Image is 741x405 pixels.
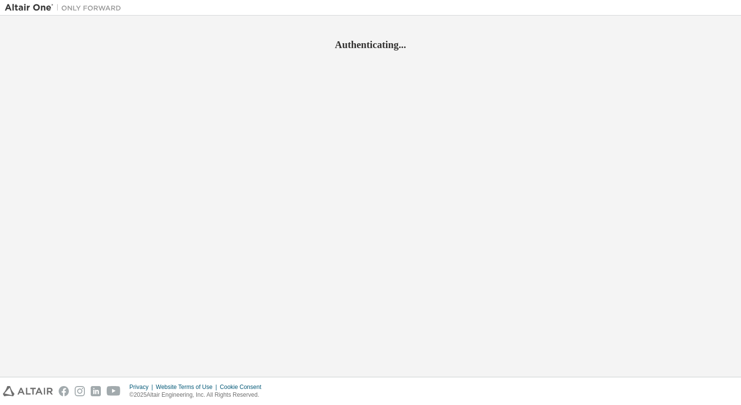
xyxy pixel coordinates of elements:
[91,386,101,396] img: linkedin.svg
[75,386,85,396] img: instagram.svg
[156,383,220,391] div: Website Terms of Use
[3,386,53,396] img: altair_logo.svg
[107,386,121,396] img: youtube.svg
[129,383,156,391] div: Privacy
[129,391,267,399] p: © 2025 Altair Engineering, Inc. All Rights Reserved.
[5,38,736,51] h2: Authenticating...
[220,383,267,391] div: Cookie Consent
[5,3,126,13] img: Altair One
[59,386,69,396] img: facebook.svg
